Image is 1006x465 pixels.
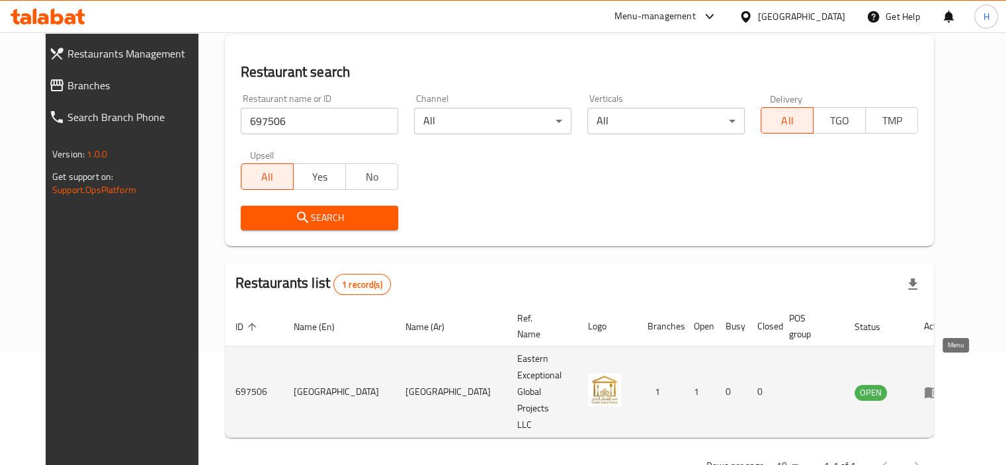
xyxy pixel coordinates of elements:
[225,347,283,438] td: 697506
[241,163,294,190] button: All
[235,273,391,295] h2: Restaurants list
[351,167,393,187] span: No
[299,167,341,187] span: Yes
[789,310,828,342] span: POS group
[235,319,261,335] span: ID
[241,206,398,230] button: Search
[865,107,918,134] button: TMP
[395,347,507,438] td: [GEOGRAPHIC_DATA]
[38,69,214,101] a: Branches
[767,111,808,130] span: All
[715,347,747,438] td: 0
[897,269,929,300] div: Export file
[577,306,637,347] th: Logo
[747,306,778,347] th: Closed
[683,306,715,347] th: Open
[507,347,577,438] td: Eastern Exceptional Global Projects LLC
[334,278,390,291] span: 1 record(s)
[813,107,866,134] button: TGO
[588,373,621,406] img: Turkish Sultan Palace
[770,94,803,103] label: Delivery
[52,181,136,198] a: Support.OpsPlatform
[283,347,395,438] td: [GEOGRAPHIC_DATA]
[871,111,913,130] span: TMP
[637,306,683,347] th: Branches
[855,385,887,401] div: OPEN
[241,62,918,82] h2: Restaurant search
[38,38,214,69] a: Restaurants Management
[38,101,214,133] a: Search Branch Phone
[225,306,959,438] table: enhanced table
[983,9,989,24] span: H
[761,107,814,134] button: All
[251,210,388,226] span: Search
[293,163,346,190] button: Yes
[294,319,352,335] span: Name (En)
[405,319,462,335] span: Name (Ar)
[637,347,683,438] td: 1
[52,168,113,185] span: Get support on:
[67,77,203,93] span: Branches
[614,9,696,24] div: Menu-management
[345,163,398,190] button: No
[52,146,85,163] span: Version:
[683,347,715,438] td: 1
[414,108,571,134] div: All
[250,150,274,159] label: Upsell
[758,9,845,24] div: [GEOGRAPHIC_DATA]
[247,167,288,187] span: All
[855,319,898,335] span: Status
[715,306,747,347] th: Busy
[517,310,562,342] span: Ref. Name
[819,111,860,130] span: TGO
[333,274,391,295] div: Total records count
[241,108,398,134] input: Search for restaurant name or ID..
[855,385,887,400] span: OPEN
[587,108,745,134] div: All
[67,109,203,125] span: Search Branch Phone
[87,146,107,163] span: 1.0.0
[747,347,778,438] td: 0
[67,46,203,62] span: Restaurants Management
[913,306,959,347] th: Action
